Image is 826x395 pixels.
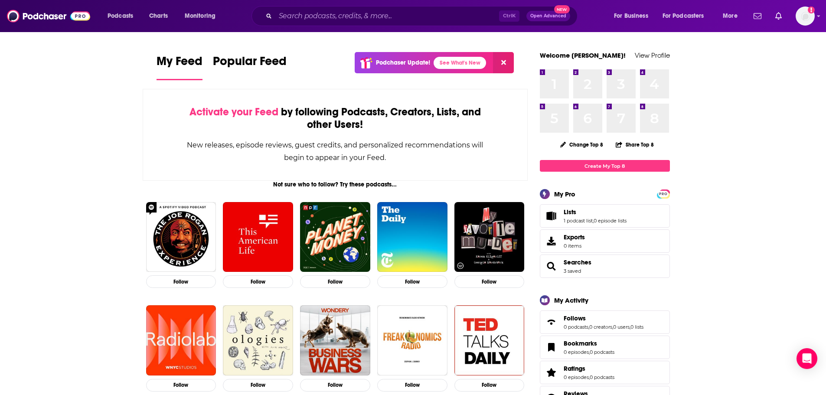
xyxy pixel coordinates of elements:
[540,204,670,228] span: Lists
[614,10,648,22] span: For Business
[543,210,560,222] a: Lists
[376,59,430,66] p: Podchaser Update!
[543,235,560,247] span: Exports
[543,260,560,272] a: Searches
[564,314,643,322] a: Follows
[635,51,670,59] a: View Profile
[540,255,670,278] span: Searches
[223,202,293,272] a: This American Life
[554,5,570,13] span: New
[499,10,519,22] span: Ctrl K
[189,105,278,118] span: Activate your Feed
[186,106,484,131] div: by following Podcasts, Creators, Lists, and other Users!
[554,190,575,198] div: My Pro
[717,9,748,23] button: open menu
[564,208,576,216] span: Lists
[7,8,90,24] img: Podchaser - Follow, Share and Rate Podcasts
[179,9,227,23] button: open menu
[564,258,591,266] span: Searches
[608,9,659,23] button: open menu
[564,233,585,241] span: Exports
[658,190,669,197] a: PRO
[300,305,370,375] img: Business Wars
[377,379,447,392] button: Follow
[658,191,669,197] span: PRO
[300,379,370,392] button: Follow
[590,374,614,380] a: 0 podcasts
[454,379,525,392] button: Follow
[808,7,815,13] svg: Add a profile image
[146,202,216,272] img: The Joe Rogan Experience
[593,218,594,224] span: ,
[149,10,168,22] span: Charts
[750,9,765,23] a: Show notifications dropdown
[613,324,630,330] a: 0 users
[223,275,293,288] button: Follow
[185,10,215,22] span: Monitoring
[377,275,447,288] button: Follow
[564,324,588,330] a: 0 podcasts
[146,275,216,288] button: Follow
[588,324,589,330] span: ,
[213,54,287,74] span: Popular Feed
[526,11,570,21] button: Open AdvancedNew
[630,324,643,330] a: 0 lists
[612,324,613,330] span: ,
[377,305,447,375] img: Freakonomics Radio
[796,7,815,26] img: User Profile
[555,139,609,150] button: Change Top 8
[797,348,817,369] div: Open Intercom Messenger
[796,7,815,26] button: Show profile menu
[223,305,293,375] a: Ologies with Alie Ward
[434,57,486,69] a: See What's New
[300,202,370,272] img: Planet Money
[108,10,133,22] span: Podcasts
[143,181,528,188] div: Not sure who to follow? Try these podcasts...
[543,366,560,379] a: Ratings
[657,9,717,23] button: open menu
[564,268,581,274] a: 3 saved
[454,275,525,288] button: Follow
[454,305,525,375] img: TED Talks Daily
[796,7,815,26] span: Logged in as mdekoning
[772,9,785,23] a: Show notifications dropdown
[540,51,626,59] a: Welcome [PERSON_NAME]!
[540,160,670,172] a: Create My Top 8
[157,54,202,80] a: My Feed
[146,379,216,392] button: Follow
[564,218,593,224] a: 1 podcast list
[589,324,612,330] a: 0 creators
[564,340,597,347] span: Bookmarks
[454,202,525,272] img: My Favorite Murder with Karen Kilgariff and Georgia Hardstark
[540,361,670,384] span: Ratings
[540,229,670,253] a: Exports
[564,314,586,322] span: Follows
[157,54,202,74] span: My Feed
[377,202,447,272] img: The Daily
[590,349,614,355] a: 0 podcasts
[146,305,216,375] img: Radiolab
[101,9,144,23] button: open menu
[663,10,704,22] span: For Podcasters
[615,136,654,153] button: Share Top 8
[275,9,499,23] input: Search podcasts, credits, & more...
[213,54,287,80] a: Popular Feed
[589,349,590,355] span: ,
[144,9,173,23] a: Charts
[564,365,585,372] span: Ratings
[554,296,588,304] div: My Activity
[564,374,589,380] a: 0 episodes
[260,6,586,26] div: Search podcasts, credits, & more...
[543,316,560,328] a: Follows
[186,139,484,164] div: New releases, episode reviews, guest credits, and personalized recommendations will begin to appe...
